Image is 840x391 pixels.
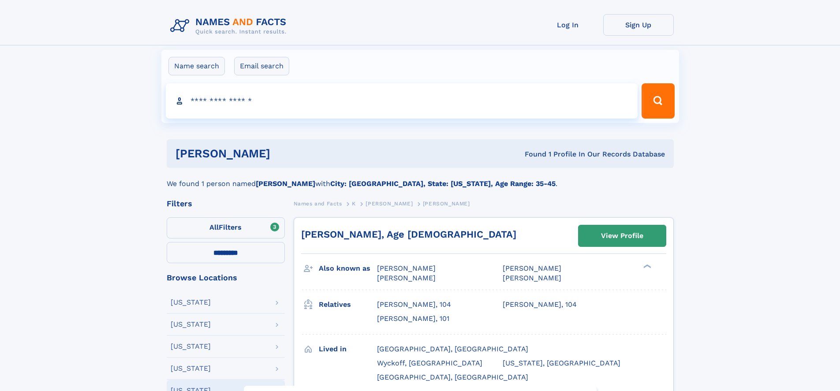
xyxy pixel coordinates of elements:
div: Filters [167,200,285,208]
span: [PERSON_NAME] [377,274,436,282]
a: Sign Up [603,14,674,36]
div: Found 1 Profile In Our Records Database [397,149,665,159]
div: [US_STATE] [171,321,211,328]
div: We found 1 person named with . [167,168,674,189]
div: ❯ [641,264,652,269]
a: Log In [533,14,603,36]
b: [PERSON_NAME] [256,179,315,188]
a: [PERSON_NAME], 104 [377,300,451,309]
a: [PERSON_NAME], 101 [377,314,449,324]
span: [GEOGRAPHIC_DATA], [GEOGRAPHIC_DATA] [377,373,528,381]
a: K [352,198,356,209]
span: All [209,223,219,231]
h3: Lived in [319,342,377,357]
span: [GEOGRAPHIC_DATA], [GEOGRAPHIC_DATA] [377,345,528,353]
label: Filters [167,217,285,238]
h1: [PERSON_NAME] [175,148,398,159]
label: Email search [234,57,289,75]
a: [PERSON_NAME] [366,198,413,209]
b: City: [GEOGRAPHIC_DATA], State: [US_STATE], Age Range: 35-45 [330,179,556,188]
span: [PERSON_NAME] [503,274,561,282]
div: [US_STATE] [171,365,211,372]
span: [PERSON_NAME] [366,201,413,207]
div: [US_STATE] [171,343,211,350]
label: Name search [168,57,225,75]
a: [PERSON_NAME], Age [DEMOGRAPHIC_DATA] [301,229,516,240]
div: View Profile [601,226,643,246]
input: search input [166,83,638,119]
h3: Also known as [319,261,377,276]
span: Wyckoff, [GEOGRAPHIC_DATA] [377,359,482,367]
a: View Profile [579,225,666,246]
h3: Relatives [319,297,377,312]
button: Search Button [642,83,674,119]
a: [PERSON_NAME], 104 [503,300,577,309]
div: [US_STATE] [171,299,211,306]
div: Browse Locations [167,274,285,282]
span: [PERSON_NAME] [377,264,436,272]
span: K [352,201,356,207]
span: [PERSON_NAME] [423,201,470,207]
a: Names and Facts [294,198,342,209]
img: Logo Names and Facts [167,14,294,38]
span: [US_STATE], [GEOGRAPHIC_DATA] [503,359,620,367]
span: [PERSON_NAME] [503,264,561,272]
